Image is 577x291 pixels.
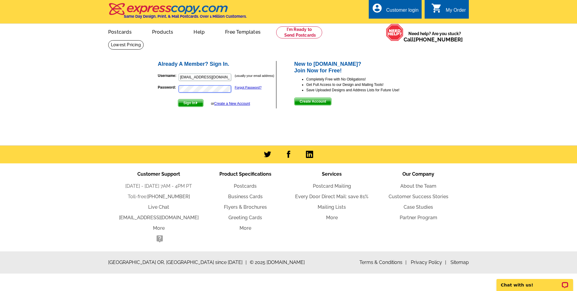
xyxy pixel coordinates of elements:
[322,171,342,177] span: Services
[306,77,420,82] li: Completely Free with No Obligations!
[313,183,351,189] a: Postcard Mailing
[148,204,169,210] a: Live Chat
[147,194,190,199] a: [PHONE_NUMBER]
[431,7,466,14] a: shopping_cart My Order
[228,215,262,220] a: Greeting Cards
[99,24,141,38] a: Postcards
[235,86,261,89] a: Forgot Password?
[153,225,165,231] a: More
[119,215,199,220] a: [EMAIL_ADDRESS][DOMAIN_NAME]
[211,101,250,106] div: or
[295,98,331,105] span: Create Account
[386,24,404,41] img: help
[214,102,250,106] a: Create a New Account
[306,82,420,87] li: Get Full Access to our Design and Mailing Tools!
[158,85,178,90] label: Password:
[414,36,463,43] a: [PHONE_NUMBER]
[124,14,247,19] h4: Same Day Design, Print, & Mail Postcards. Over 1 Million Customers.
[142,24,183,38] a: Products
[411,259,446,265] a: Privacy Policy
[250,259,305,266] span: © 2025 [DOMAIN_NAME]
[295,194,368,199] a: Every Door Direct Mail: save 81%
[178,99,203,107] span: Sign In
[108,259,247,266] span: [GEOGRAPHIC_DATA] OR, [GEOGRAPHIC_DATA] since [DATE]
[400,215,437,220] a: Partner Program
[178,99,203,107] button: Sign In
[372,3,383,14] i: account_circle
[400,183,436,189] a: About the Team
[219,171,271,177] span: Product Specifications
[158,73,178,78] label: Username:
[228,194,263,199] a: Business Cards
[402,171,434,177] span: Our Company
[240,225,251,231] a: More
[318,204,346,210] a: Mailing Lists
[450,259,469,265] a: Sitemap
[234,183,257,189] a: Postcards
[235,74,274,77] small: (usually your email address)
[404,36,463,43] span: Call
[115,183,202,190] li: [DATE] - [DATE] 7AM - 4PM PT
[224,204,267,210] a: Flyers & Brochures
[306,87,420,93] li: Save Uploaded Designs and Address Lists for Future Use!
[372,7,419,14] a: account_circle Customer login
[294,61,420,74] h2: New to [DOMAIN_NAME]? Join Now for Free!
[215,24,270,38] a: Free Templates
[294,98,331,105] button: Create Account
[404,204,433,210] a: Case Studies
[404,31,466,43] span: Need help? Are you stuck?
[493,272,577,291] iframe: LiveChat chat widget
[195,102,198,104] img: button-next-arrow-white.png
[431,3,442,14] i: shopping_cart
[446,8,466,16] div: My Order
[326,215,338,220] a: More
[389,194,448,199] a: Customer Success Stories
[115,193,202,200] li: Toll-free:
[386,8,419,16] div: Customer login
[184,24,214,38] a: Help
[158,61,276,68] h2: Already A Member? Sign In.
[137,171,180,177] span: Customer Support
[108,7,247,19] a: Same Day Design, Print, & Mail Postcards. Over 1 Million Customers.
[359,259,407,265] a: Terms & Conditions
